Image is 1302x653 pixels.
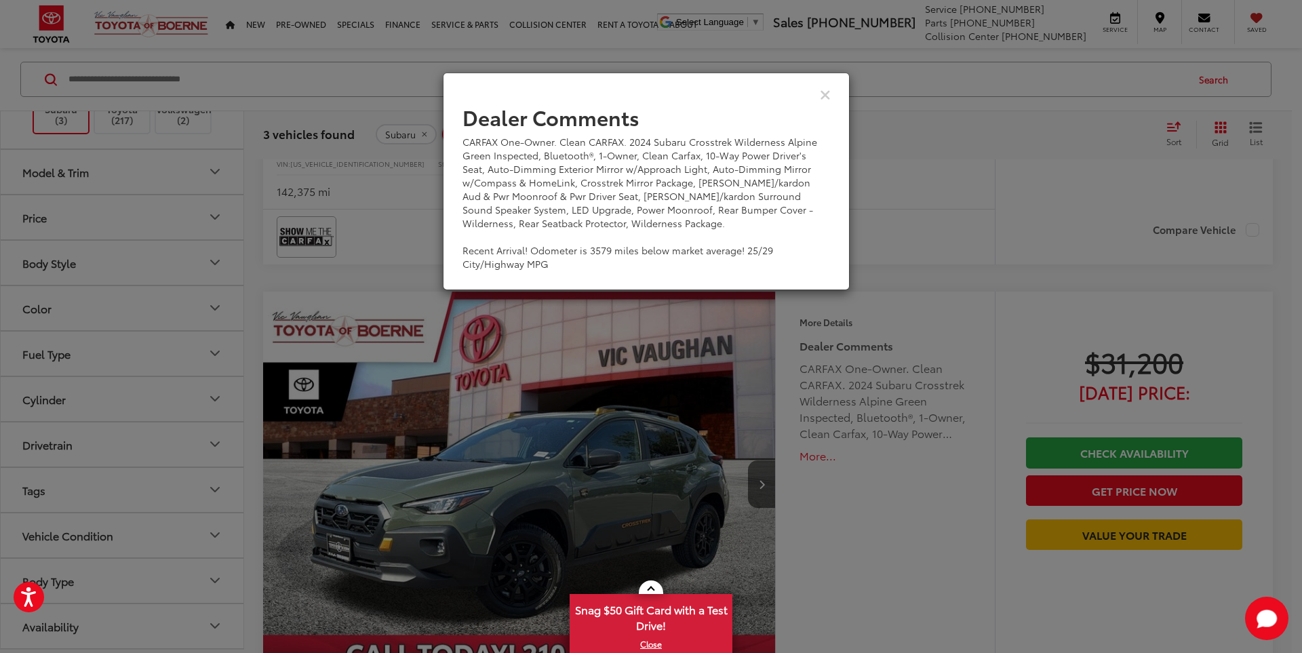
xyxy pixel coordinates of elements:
[462,106,830,128] h2: Dealer Comments
[1245,597,1288,640] svg: Start Chat
[1245,597,1288,640] button: Toggle Chat Window
[820,87,831,101] button: Close
[571,595,731,637] span: Snag $50 Gift Card with a Test Drive!
[462,135,830,271] div: CARFAX One-Owner. Clean CARFAX. 2024 Subaru Crosstrek Wilderness Alpine Green Inspected, Bluetoot...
